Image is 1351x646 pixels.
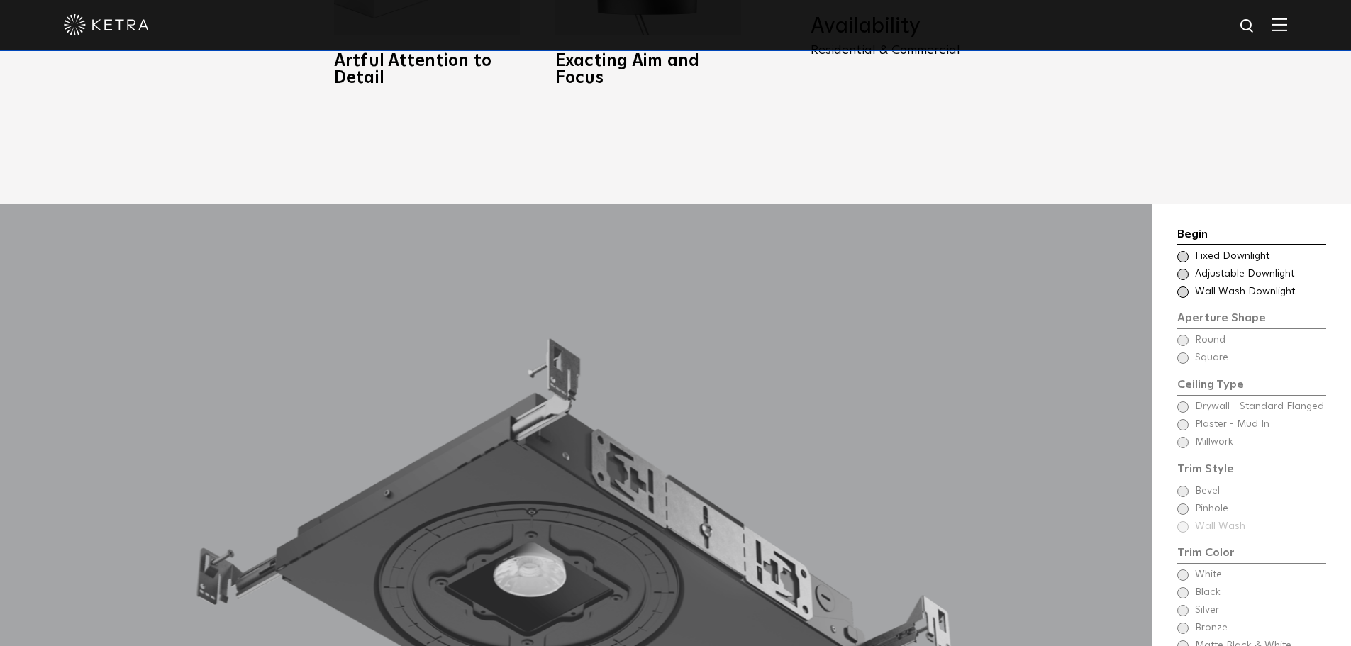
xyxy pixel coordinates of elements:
img: Hamburger%20Nav.svg [1272,18,1287,31]
h3: Exacting Aim and Focus [555,52,741,87]
h3: Artful Attention to Detail [334,52,520,87]
span: Wall Wash Downlight [1195,285,1325,299]
div: Begin [1177,225,1326,245]
img: ketra-logo-2019-white [64,14,149,35]
img: search icon [1239,18,1257,35]
span: Fixed Downlight [1195,250,1325,264]
span: Adjustable Downlight [1195,267,1325,282]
